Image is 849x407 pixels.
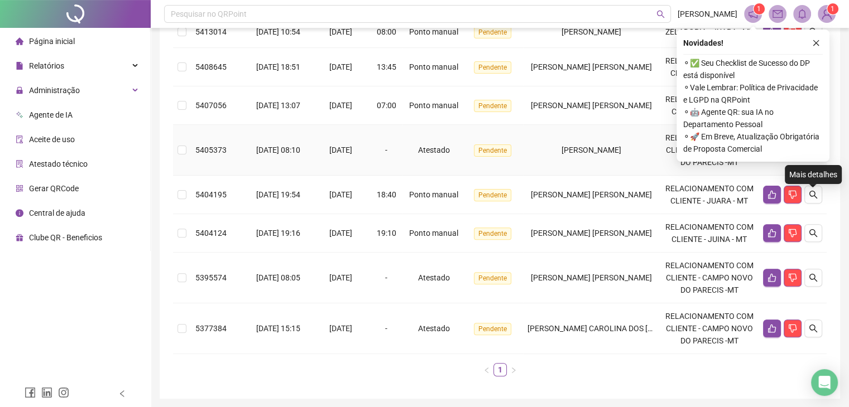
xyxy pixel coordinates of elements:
span: 5395574 [195,273,227,282]
span: 5413014 [195,27,227,36]
span: [DATE] 08:05 [256,273,300,282]
span: Atestado [418,146,450,154]
div: Open Intercom Messenger [811,369,838,396]
span: 19:10 [376,229,396,238]
span: Central de ajuda [29,209,85,217]
span: Pendente [474,26,511,38]
span: [DATE] 10:54 [256,27,300,36]
span: Ponto manual [409,27,458,36]
span: file [16,62,23,70]
span: Pendente [474,61,511,74]
span: info-circle [16,209,23,217]
span: solution [16,160,23,168]
span: Pendente [474,144,511,157]
span: [DATE] [329,146,352,154]
span: 5404124 [195,229,227,238]
td: ZELADORIA - JUARA - MT [660,16,759,48]
span: right [510,367,517,374]
span: mail [773,9,783,19]
span: left [483,367,490,374]
span: search [809,273,818,282]
span: [DATE] 13:07 [256,101,300,110]
span: [DATE] [329,101,352,110]
span: - [385,324,387,333]
span: [DATE] [329,62,352,71]
span: search [809,229,818,238]
span: Pendente [474,189,511,201]
li: 1 [493,363,507,376]
span: Atestado [418,324,450,333]
span: close [812,39,820,47]
span: dislike [788,190,797,199]
span: qrcode [16,185,23,192]
span: ⚬ 🚀 Em Breve, Atualização Obrigatória de Proposta Comercial [683,130,823,155]
span: Ponto manual [409,229,458,238]
span: like [768,324,776,333]
span: [PERSON_NAME] [562,27,621,36]
span: left [118,390,126,398]
td: RELACIONAMENTO COM CLIENTE - JUARA - MT [660,176,759,214]
td: RELACIONAMENTO COM CLIENTE - CAMPO NOVO DO PARECIS -MT [660,303,759,354]
span: Atestado [418,273,450,282]
span: [DATE] [329,190,352,199]
span: facebook [25,387,36,398]
li: Página anterior [480,363,493,376]
img: 78532 [818,6,835,22]
span: like [768,190,776,199]
span: Pendente [474,100,511,112]
button: right [507,363,520,376]
span: 13:45 [376,62,396,71]
span: [PERSON_NAME] [PERSON_NAME] [531,62,652,71]
span: dislike [788,229,797,238]
span: Atestado técnico [29,159,88,168]
span: home [16,37,23,45]
span: [DATE] 15:15 [256,324,300,333]
span: Ponto manual [409,190,458,199]
span: ⚬ 🤖 Agente QR: sua IA no Departamento Pessoal [683,106,823,130]
span: search [656,10,665,18]
li: Próxima página [507,363,520,376]
sup: 1 [754,3,765,14]
span: [PERSON_NAME] [PERSON_NAME] [531,273,652,282]
span: gift [16,234,23,241]
span: [DATE] 08:10 [256,146,300,154]
span: ⚬ Vale Lembrar: Política de Privacidade e LGPD na QRPoint [683,81,823,106]
td: RELACIONAMENTO COM CLIENTE - CAMPO NOVO DO PARECIS -MT [660,253,759,303]
span: Clube QR - Beneficios [29,233,102,242]
td: RELACIONAMENTO COM CLIENTE - JUINA - MT [660,86,759,125]
span: 5408645 [195,62,227,71]
a: 1 [494,364,506,376]
span: [PERSON_NAME] [678,8,737,20]
span: 5407056 [195,101,227,110]
span: Novidades ! [683,37,723,49]
span: ⚬ ✅ Seu Checklist de Sucesso do DP está disponível [683,57,823,81]
span: [DATE] 19:54 [256,190,300,199]
span: Agente de IA [29,110,73,119]
button: left [480,363,493,376]
span: like [768,273,776,282]
td: RELACIONAMENTO COM CLIENTE - CAMPO NOVO DO PARECIS -MT [660,125,759,176]
span: Pendente [474,227,511,240]
sup: Atualize o seu contato no menu Meus Dados [827,3,838,14]
span: [DATE] 18:51 [256,62,300,71]
span: Gerar QRCode [29,184,79,193]
span: 1 [757,5,761,13]
span: linkedin [41,387,52,398]
span: Ponto manual [409,101,458,110]
span: 5404195 [195,190,227,199]
span: 18:40 [376,190,396,199]
span: Administração [29,86,80,95]
span: Pendente [474,323,511,335]
span: dislike [788,273,797,282]
span: Ponto manual [409,62,458,71]
span: 5377384 [195,324,227,333]
span: instagram [58,387,69,398]
span: notification [748,9,758,19]
span: Relatórios [29,61,64,70]
span: dislike [788,324,797,333]
span: bell [797,9,807,19]
span: [DATE] [329,229,352,238]
span: 5405373 [195,146,227,154]
span: Página inicial [29,37,75,46]
td: RELACIONAMENTO COM CLIENTE - JUARA - MT [660,48,759,86]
